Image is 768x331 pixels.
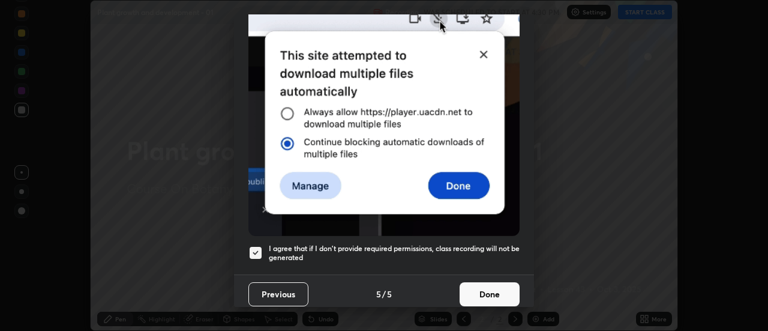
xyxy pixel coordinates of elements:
button: Done [460,282,520,306]
h4: 5 [387,288,392,300]
h4: / [382,288,386,300]
h4: 5 [376,288,381,300]
button: Previous [248,282,308,306]
h5: I agree that if I don't provide required permissions, class recording will not be generated [269,244,520,263]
